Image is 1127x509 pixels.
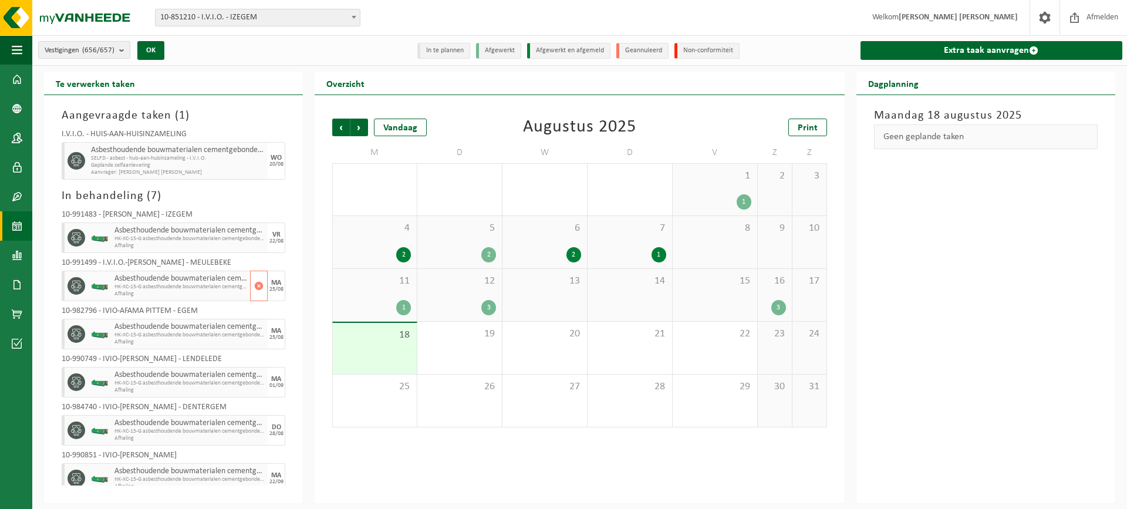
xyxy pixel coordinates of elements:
div: 10-991483 - [PERSON_NAME] - IZEGEM [62,211,285,223]
h2: Dagplanning [856,72,930,95]
span: 29 [679,380,751,393]
div: 28/08 [269,431,284,437]
div: 10-990851 - IVIO-[PERSON_NAME] [62,451,285,463]
div: 2 [481,247,496,262]
div: 20/08 [269,161,284,167]
span: 23 [764,328,786,341]
div: I.V.I.O. - HUIS-AAN-HUISINZAMELING [62,130,285,142]
span: Afhaling [114,435,265,442]
div: 10-982796 - IVIO-AFAMA PITTEM - EGEM [62,307,285,319]
td: M [332,142,417,163]
span: Geplande zelfaanlevering [91,162,265,169]
span: Asbesthoudende bouwmaterialen cementgebonden (hechtgebonden) [114,322,265,332]
h2: Te verwerken taken [44,72,147,95]
span: HK-XC-15-G asbesthoudende bouwmaterialen cementgebonden (hec [114,476,265,483]
div: 10-991499 - I.V.I.O.-[PERSON_NAME] - MEULEBEKE [62,259,285,271]
h3: Aangevraagde taken ( ) [62,107,285,124]
div: 1 [737,194,751,210]
span: Afhaling [114,339,265,346]
span: 15 [679,275,751,288]
div: 10-984740 - IVIO-[PERSON_NAME] - DENTERGEM [62,403,285,415]
span: HK-XC-15-G asbesthoudende bouwmaterialen cementgebonden (hec [114,284,247,291]
div: 22/09 [269,479,284,485]
div: 1 [396,300,411,315]
span: HK-XC-15-G asbesthoudende bouwmaterialen cementgebonden (hec [114,380,265,387]
h2: Overzicht [315,72,376,95]
span: HK-XC-15-G asbesthoudende bouwmaterialen cementgebonden (hec [114,235,265,242]
div: 22/08 [269,238,284,244]
img: HK-XC-15-GN-00 [91,426,109,435]
h3: In behandeling ( ) [62,187,285,205]
div: VR [272,231,281,238]
li: Afgewerkt [476,43,521,59]
div: MA [271,279,281,286]
td: V [673,142,758,163]
span: 7 [151,190,157,202]
td: D [417,142,502,163]
span: 10 [798,222,821,235]
img: HK-XC-15-GN-00 [91,378,109,387]
div: 3 [771,300,786,315]
div: 3 [481,300,496,315]
td: Z [758,142,792,163]
span: 16 [764,275,786,288]
span: 3 [798,170,821,183]
span: 20 [508,328,581,341]
li: In te plannen [417,43,470,59]
span: HK-XC-15-G asbesthoudende bouwmaterialen cementgebonden (hec [114,428,265,435]
div: Augustus 2025 [523,119,636,136]
span: 10-851210 - I.V.I.O. - IZEGEM [155,9,360,26]
span: 17 [798,275,821,288]
div: 2 [566,247,581,262]
td: W [502,142,588,163]
span: 21 [593,328,666,341]
div: 2 [396,247,411,262]
img: HK-XC-15-GN-00 [91,474,109,483]
span: 8 [679,222,751,235]
li: Non-conformiteit [674,43,740,59]
span: Asbesthoudende bouwmaterialen cementgebonden (hechtgebonden) [114,370,265,380]
div: MA [271,472,281,479]
span: 22 [679,328,751,341]
span: Print [798,123,818,133]
div: Vandaag [374,119,427,136]
span: Asbesthoudende bouwmaterialen cementgebonden (hechtgebonden) [114,467,265,476]
span: Asbesthoudende bouwmaterialen cementgebonden (hechtgebonden) [91,146,265,155]
span: 31 [798,380,821,393]
span: 27 [508,380,581,393]
div: 25/08 [269,286,284,292]
span: Volgende [350,119,368,136]
button: Vestigingen(656/657) [38,41,130,59]
div: MA [271,328,281,335]
span: 19 [423,328,496,341]
h3: Maandag 18 augustus 2025 [874,107,1098,124]
div: MA [271,376,281,383]
span: 26 [423,380,496,393]
count: (656/657) [82,46,114,54]
span: 24 [798,328,821,341]
span: 28 [593,380,666,393]
strong: [PERSON_NAME] [PERSON_NAME] [899,13,1018,22]
span: 10-851210 - I.V.I.O. - IZEGEM [156,9,360,26]
a: Extra taak aanvragen [861,41,1122,60]
span: 5 [423,222,496,235]
td: D [588,142,673,163]
span: 1 [179,110,185,122]
span: 1 [679,170,751,183]
li: Afgewerkt en afgemeld [527,43,610,59]
span: 11 [339,275,411,288]
span: SELFD - asbest - huis-aan-huisinzameling - I.V.I.O. [91,155,265,162]
span: Asbesthoudende bouwmaterialen cementgebonden (hechtgebonden) [114,274,247,284]
span: Vestigingen [45,42,114,59]
span: 12 [423,275,496,288]
div: 10-990749 - IVIO-[PERSON_NAME] - LENDELEDE [62,355,285,367]
a: Print [788,119,827,136]
span: Asbesthoudende bouwmaterialen cementgebonden (hechtgebonden) [114,419,265,428]
span: 4 [339,222,411,235]
img: HK-XC-15-GN-00 [91,234,109,242]
div: 25/08 [269,335,284,341]
span: Asbesthoudende bouwmaterialen cementgebonden (hechtgebonden) [114,226,265,235]
span: 14 [593,275,666,288]
span: Afhaling [114,483,265,490]
span: 9 [764,222,786,235]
